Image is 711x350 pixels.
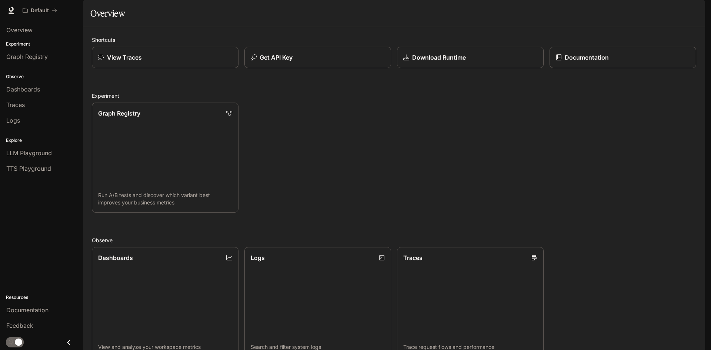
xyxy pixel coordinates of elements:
a: Download Runtime [397,47,544,68]
p: Default [31,7,49,14]
a: Documentation [550,47,696,68]
p: Traces [403,253,423,262]
p: Documentation [565,53,609,62]
a: View Traces [92,47,238,68]
p: Get API Key [260,53,293,62]
h1: Overview [90,6,125,21]
h2: Shortcuts [92,36,696,44]
p: Logs [251,253,265,262]
p: Download Runtime [412,53,466,62]
h2: Observe [92,236,696,244]
a: Graph RegistryRun A/B tests and discover which variant best improves your business metrics [92,103,238,213]
p: Graph Registry [98,109,140,118]
p: Dashboards [98,253,133,262]
button: Get API Key [244,47,391,68]
p: Run A/B tests and discover which variant best improves your business metrics [98,191,232,206]
button: All workspaces [19,3,60,18]
p: View Traces [107,53,142,62]
h2: Experiment [92,92,696,100]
